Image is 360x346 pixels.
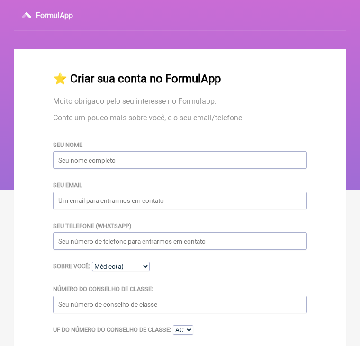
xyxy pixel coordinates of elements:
label: Seu email [53,182,82,189]
input: Seu nome completo [53,151,307,169]
input: Um email para entrarmos em contato [53,192,307,209]
p: Conte um pouco mais sobre você, e o seu email/telefone. [53,113,307,122]
label: Seu nome [53,141,82,148]
label: UF do Número do Conselho de Classe: [53,326,171,333]
h3: FormulApp [36,11,73,20]
label: Sobre você: [53,263,90,270]
p: Muito obrigado pelo seu interesse no Formulapp. [53,97,307,106]
input: Seu número de conselho de classe [53,296,307,313]
label: Número do Conselho de Classe: [53,285,153,292]
label: Seu telefone (WhatsApp) [53,222,131,229]
input: Seu número de telefone para entrarmos em contato [53,232,307,250]
h2: ⭐️ Criar sua conta no FormulApp [53,72,307,85]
